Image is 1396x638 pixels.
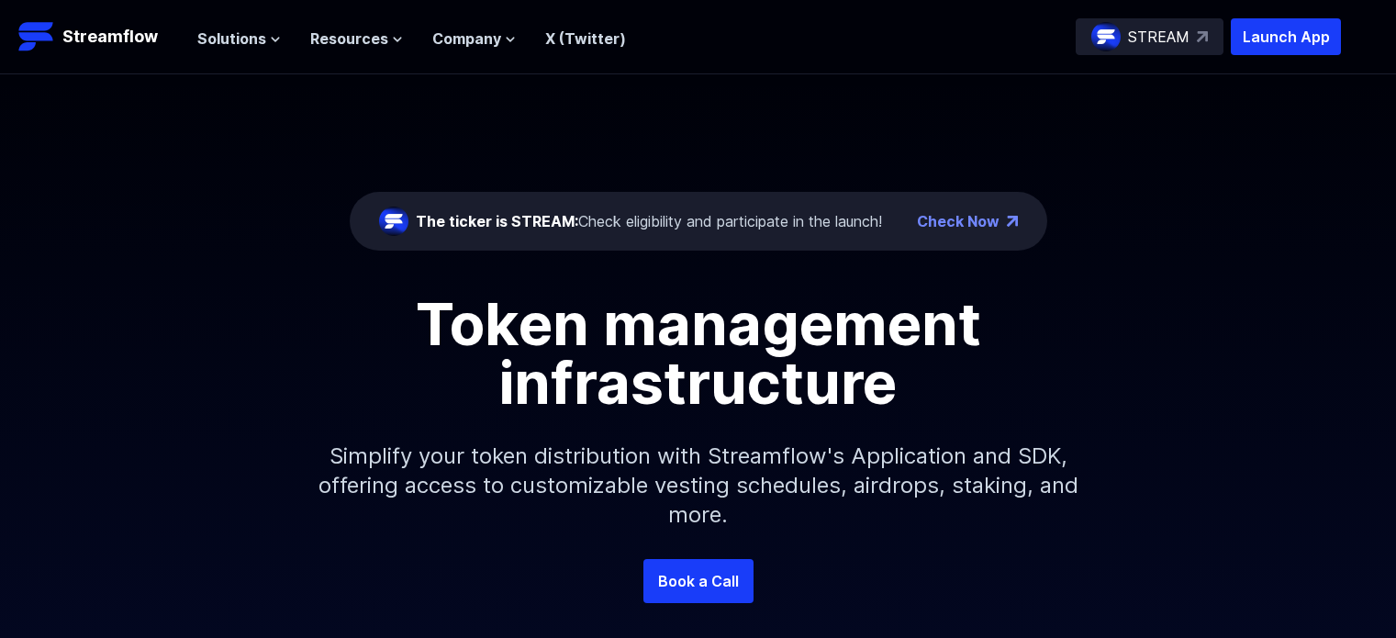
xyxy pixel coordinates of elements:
[545,29,626,48] a: X (Twitter)
[643,559,754,603] a: Book a Call
[1091,22,1121,51] img: streamflow-logo-circle.png
[1231,18,1341,55] button: Launch App
[416,212,578,230] span: The ticker is STREAM:
[310,28,403,50] button: Resources
[379,207,408,236] img: streamflow-logo-circle.png
[432,28,501,50] span: Company
[285,295,1111,412] h1: Token management infrastructure
[1076,18,1223,55] a: STREAM
[917,210,1000,232] a: Check Now
[197,28,266,50] span: Solutions
[304,412,1093,559] p: Simplify your token distribution with Streamflow's Application and SDK, offering access to custom...
[1197,31,1208,42] img: top-right-arrow.svg
[18,18,179,55] a: Streamflow
[1128,26,1189,48] p: STREAM
[416,210,882,232] div: Check eligibility and participate in the launch!
[62,24,158,50] p: Streamflow
[18,18,55,55] img: Streamflow Logo
[432,28,516,50] button: Company
[197,28,281,50] button: Solutions
[1007,216,1018,227] img: top-right-arrow.png
[310,28,388,50] span: Resources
